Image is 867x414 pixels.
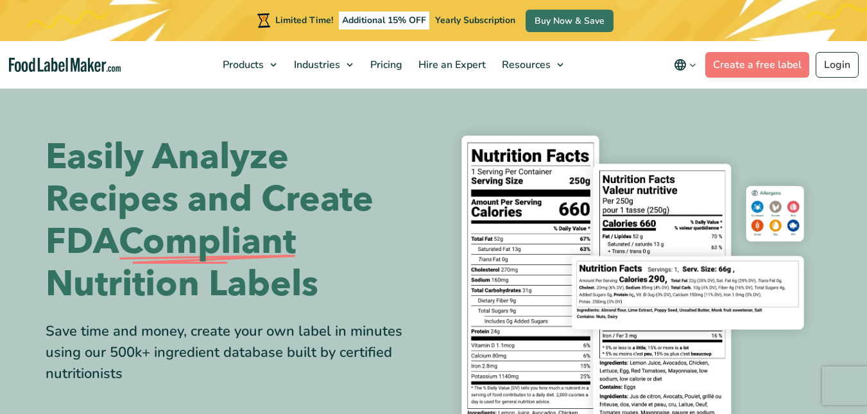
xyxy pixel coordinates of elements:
span: Resources [498,58,552,72]
a: Products [215,41,283,89]
a: Industries [286,41,359,89]
span: Pricing [366,58,404,72]
a: Buy Now & Save [526,10,614,32]
span: Additional 15% OFF [339,12,429,30]
span: Products [219,58,265,72]
a: Hire an Expert [411,41,491,89]
span: Limited Time! [275,14,333,26]
a: Create a free label [705,52,809,78]
a: Pricing [363,41,408,89]
span: Industries [290,58,341,72]
h1: Easily Analyze Recipes and Create FDA Nutrition Labels [46,136,424,306]
span: Compliant [119,221,296,263]
span: Yearly Subscription [435,14,515,26]
div: Save time and money, create your own label in minutes using our 500k+ ingredient database built b... [46,321,424,384]
span: Hire an Expert [415,58,487,72]
a: Login [816,52,859,78]
a: Resources [494,41,570,89]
